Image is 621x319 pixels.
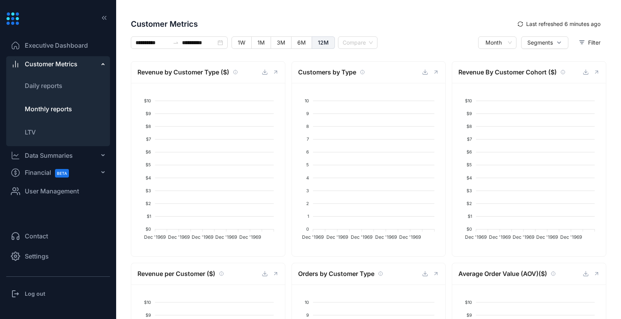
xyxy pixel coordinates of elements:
span: 3M [277,39,285,46]
tspan: Dec '1969 [375,234,396,240]
span: Revenue per Customer ($) [137,269,215,279]
div: Data Summaries [25,151,73,160]
span: Customer Metrics [25,59,77,69]
span: Revenue By Customer Cohort ($) [458,67,557,77]
span: 1W [238,39,245,46]
span: 12M [318,39,329,46]
tspan: 10 [305,98,309,103]
tspan: Dec '1969 [537,234,558,240]
tspan: $3 [467,188,472,193]
tspan: 5 [306,162,309,167]
tspan: $4 [146,175,151,181]
tspan: Dec '1969 [326,234,348,240]
tspan: 9 [306,111,309,116]
tspan: 10 [305,300,309,305]
h3: Log out [25,290,45,298]
tspan: 7 [307,136,309,142]
span: 6M [297,39,306,46]
tspan: $2 [467,201,472,206]
tspan: 4 [306,175,309,181]
tspan: $6 [146,149,151,155]
span: Financial [25,164,76,181]
tspan: 6 [306,149,309,155]
tspan: 9 [306,312,309,318]
tspan: Dec '1969 [144,234,166,240]
span: Segments [527,38,553,47]
tspan: $0 [146,226,151,232]
tspan: $10 [144,300,151,305]
tspan: 2 [306,201,309,206]
tspan: $3 [146,188,151,193]
tspan: $4 [467,175,472,181]
span: Executive Dashboard [25,41,88,50]
span: Average Order Value (AOV)($) [458,269,547,279]
tspan: $8 [467,124,472,129]
button: syncLast refreshed 6 minutes ago [512,18,606,30]
button: Filter [573,36,606,49]
span: to [173,40,179,46]
tspan: Dec '1969 [239,234,261,240]
tspan: Dec '1969 [513,234,534,240]
span: Month [483,37,512,48]
tspan: $8 [146,124,151,129]
tspan: 1 [307,214,309,219]
button: Segments [521,36,568,49]
tspan: 3 [306,188,309,193]
tspan: 8 [306,124,309,129]
tspan: $1 [468,214,472,219]
tspan: $9 [467,312,472,318]
tspan: $10 [465,98,472,103]
tspan: Dec '1969 [168,234,190,240]
tspan: $10 [144,98,151,103]
span: User Management [25,186,79,196]
tspan: Dec '1969 [192,234,213,240]
tspan: $7 [467,136,472,142]
span: Orders by Customer Type [298,269,374,279]
tspan: $2 [146,201,151,206]
tspan: Dec '1969 [465,234,487,240]
span: BETA [55,169,69,178]
span: Customer Metrics [131,18,512,30]
span: Daily reports [25,82,62,90]
tspan: 0 [306,226,309,232]
tspan: Dec '1969 [302,234,324,240]
tspan: $6 [467,149,472,155]
span: Revenue by Customer Type ($) [137,67,229,77]
span: Customers by Type [298,67,356,77]
tspan: $5 [146,162,151,167]
span: Filter [588,38,600,47]
tspan: $10 [465,300,472,305]
tspan: $5 [467,162,472,167]
tspan: $9 [146,111,151,116]
tspan: Dec '1969 [489,234,511,240]
span: Settings [25,252,49,261]
tspan: $7 [146,136,151,142]
tspan: Dec '1969 [399,234,421,240]
span: Contact [25,231,48,241]
span: Monthly reports [25,105,72,113]
tspan: $1 [147,214,151,219]
tspan: Dec '1969 [560,234,582,240]
span: swap-right [173,40,179,46]
span: Last refreshed 6 minutes ago [526,20,600,28]
tspan: $9 [146,312,151,318]
span: sync [518,21,523,27]
tspan: Dec '1969 [351,234,372,240]
tspan: Dec '1969 [215,234,237,240]
span: LTV [25,128,36,136]
span: 1M [257,39,265,46]
tspan: $0 [467,226,472,232]
tspan: $9 [467,111,472,116]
